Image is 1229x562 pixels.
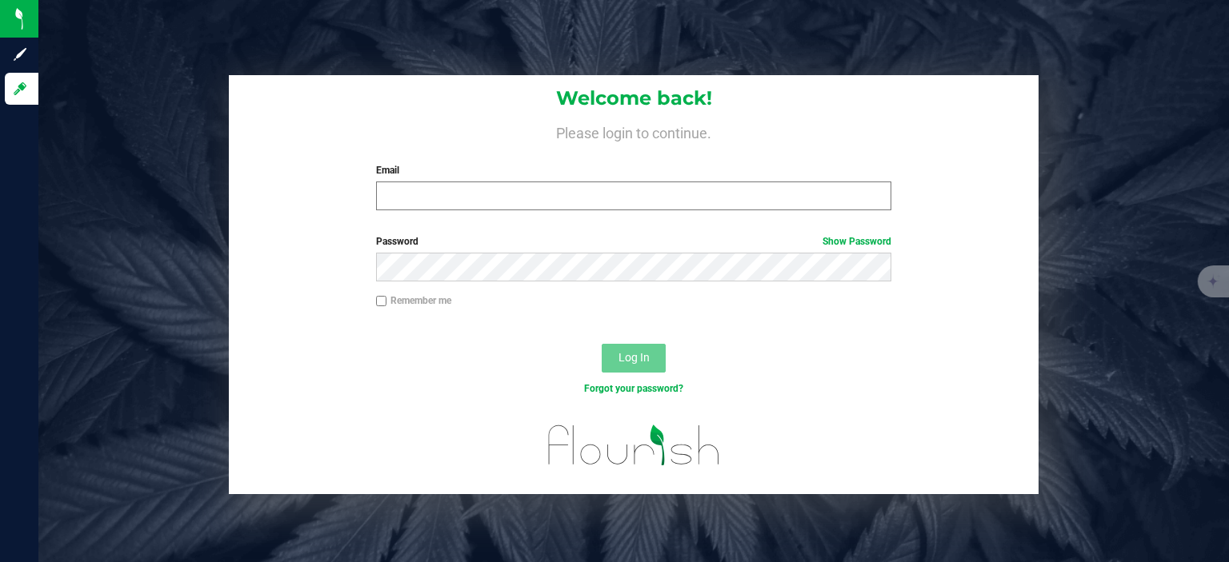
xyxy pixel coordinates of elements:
h1: Welcome back! [229,88,1039,109]
button: Log In [602,344,666,373]
label: Email [376,163,892,177]
span: Password [376,236,418,247]
input: Remember me [376,296,387,307]
span: Log In [619,351,650,364]
inline-svg: Log in [12,81,28,97]
h4: Please login to continue. [229,122,1039,141]
a: Show Password [823,236,891,247]
inline-svg: Sign up [12,46,28,62]
a: Forgot your password? [584,383,683,394]
label: Remember me [376,293,451,308]
img: flourish_logo.svg [533,413,735,477]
